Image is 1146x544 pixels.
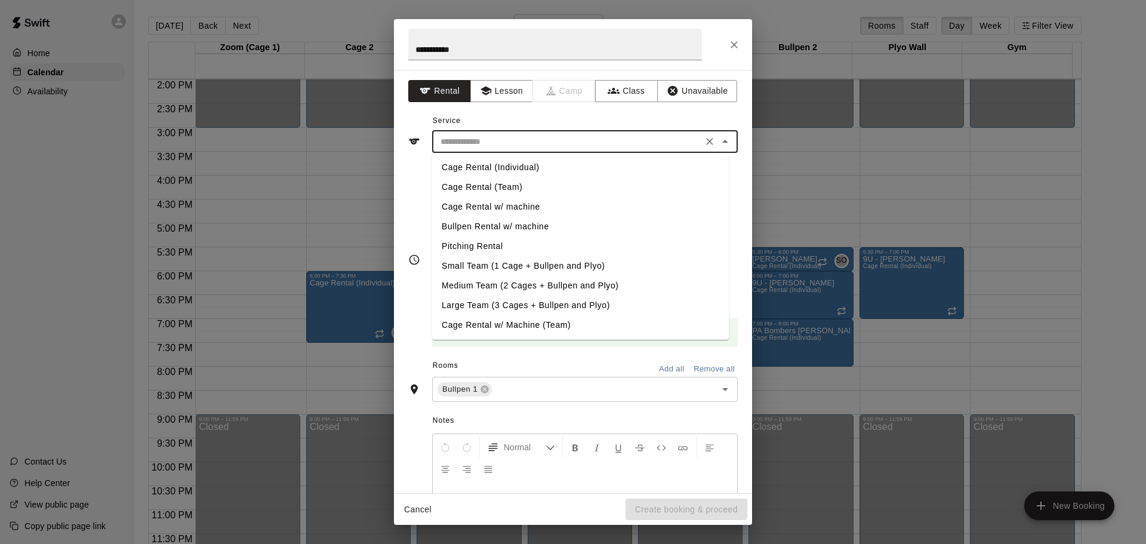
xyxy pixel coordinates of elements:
button: Right Align [457,458,477,480]
button: Remove all [691,360,738,379]
button: Class [595,80,658,102]
button: Justify Align [478,458,498,480]
svg: Service [408,136,420,147]
button: Center Align [435,458,455,480]
button: Format Italics [587,437,607,458]
button: Insert Link [673,437,693,458]
button: Close [717,133,734,150]
li: Medium Team (2 Cages + Bullpen and Plyo) [432,276,729,296]
li: Cage Rental w/ machine [432,197,729,217]
button: Cancel [399,499,437,521]
button: Undo [435,437,455,458]
button: Close [723,34,745,56]
button: Unavailable [657,80,737,102]
div: Bullpen 1 [438,382,492,397]
span: Camps can only be created in the Services page [533,80,596,102]
li: Cage Rental (Team) [432,177,729,197]
button: Format Underline [608,437,629,458]
li: Bullpen Rental w/ machine [432,217,729,236]
svg: Rooms [408,383,420,395]
button: Rental [408,80,471,102]
span: Rooms [433,361,458,370]
button: Format Bold [565,437,586,458]
span: Notes [433,411,738,431]
button: Format Strikethrough [630,437,650,458]
li: Small Team (1 Cage + Bullpen and Plyo) [432,256,729,276]
button: Open [717,381,734,398]
svg: Timing [408,254,420,266]
button: Left Align [700,437,720,458]
button: Insert Code [651,437,671,458]
button: Lesson [470,80,533,102]
li: Large Team (3 Cages + Bullpen and Plyo) [432,296,729,315]
li: Pitching Rental [432,236,729,256]
li: Cage Rental w/ Machine (Team) [432,315,729,335]
li: Cage Rental (Individual) [432,158,729,177]
button: Redo [457,437,477,458]
button: Add all [652,360,691,379]
button: Clear [701,133,718,150]
span: Bullpen 1 [438,383,482,395]
span: Normal [504,441,546,453]
button: Formatting Options [482,437,560,458]
span: Service [433,116,461,125]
